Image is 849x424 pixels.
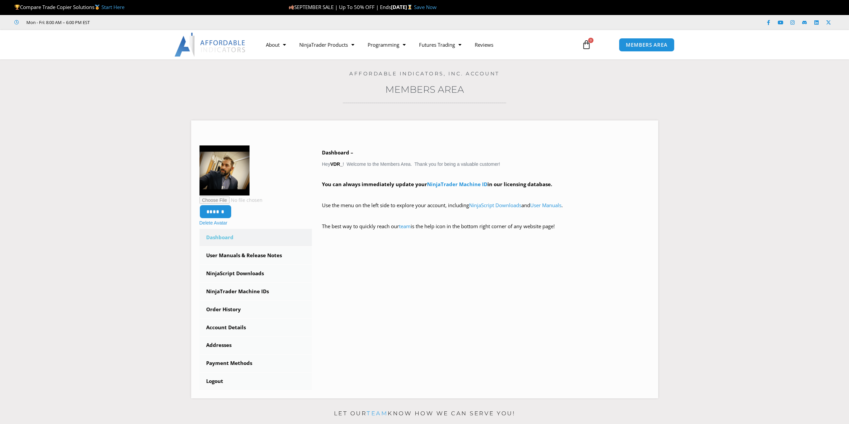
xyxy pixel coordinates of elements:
a: team [367,410,388,417]
p: Let our know how we can serve you! [191,408,658,419]
img: 🏆 [15,5,20,10]
span: Mon - Fri: 8:00 AM – 6:00 PM EST [25,18,90,26]
strong: You can always immediately update your in our licensing database. [322,181,552,187]
span: MEMBERS AREA [626,42,668,47]
a: Logout [199,373,312,390]
a: User Manuals & Release Notes [199,247,312,264]
a: Members Area [385,84,464,95]
img: ⌛ [407,5,412,10]
span: SEPTEMBER SALE | Up To 50% OFF | Ends [289,4,391,10]
a: Payment Methods [199,355,312,372]
a: Programming [361,37,412,52]
b: Dashboard – [322,149,353,156]
a: Affordable Indicators, Inc. Account [349,70,500,77]
p: The best way to quickly reach our is the help icon in the bottom right corner of any website page! [322,222,650,241]
img: 🥇 [95,5,100,10]
nav: Account pages [199,229,312,390]
iframe: Customer reviews powered by Trustpilot [99,19,199,26]
a: User Manuals [530,202,561,208]
img: AVL2025-150x150.png [199,145,250,195]
a: NinjaTrader Products [293,37,361,52]
img: 🍂 [289,5,294,10]
a: Start Here [101,4,124,10]
a: NinjaScript Downloads [469,202,521,208]
nav: Menu [259,37,574,52]
a: NinjaTrader Machine IDs [199,283,312,300]
a: team [399,223,411,230]
a: Account Details [199,319,312,336]
p: Use the menu on the left side to explore your account, including and . [322,201,650,220]
a: Delete Avatar [199,220,228,226]
a: Reviews [468,37,500,52]
img: LogoAI | Affordable Indicators – NinjaTrader [174,33,246,57]
div: Hey ! Welcome to the Members Area. Thank you for being a valuable customer! [322,148,650,241]
span: Compare Trade Copier Solutions [14,4,124,10]
a: Futures Trading [412,37,468,52]
a: Addresses [199,337,312,354]
a: NinjaScript Downloads [199,265,312,282]
a: MEMBERS AREA [619,38,675,52]
a: Save Now [414,4,437,10]
a: Order History [199,301,312,318]
a: Dashboard [199,229,312,246]
a: NinjaTrader Machine ID [427,181,487,187]
strong: VDR_ [330,161,343,167]
span: 0 [588,38,593,43]
a: 0 [572,35,601,54]
strong: [DATE] [391,4,414,10]
a: About [259,37,293,52]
